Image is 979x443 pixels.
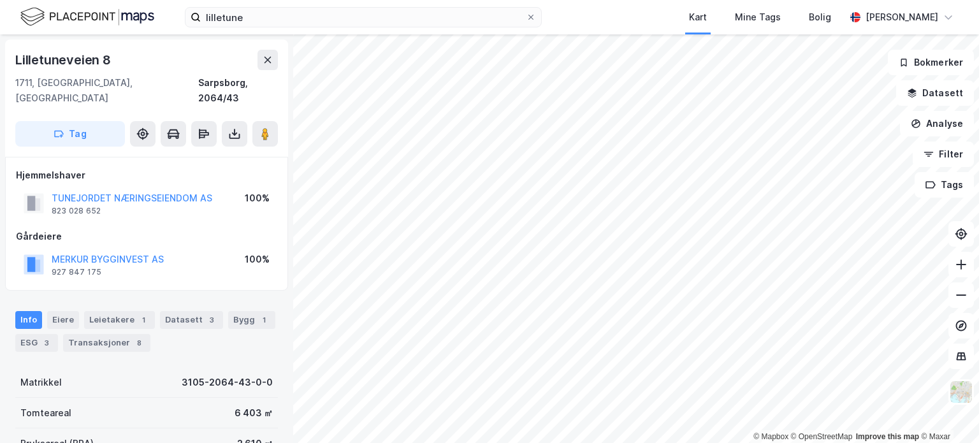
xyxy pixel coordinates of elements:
[228,311,275,329] div: Bygg
[47,311,79,329] div: Eiere
[84,311,155,329] div: Leietakere
[40,337,53,349] div: 3
[257,314,270,326] div: 1
[915,172,974,198] button: Tags
[15,311,42,329] div: Info
[15,121,125,147] button: Tag
[809,10,831,25] div: Bolig
[160,311,223,329] div: Datasett
[900,111,974,136] button: Analyse
[20,375,62,390] div: Matrikkel
[15,50,113,70] div: Lilletuneveien 8
[888,50,974,75] button: Bokmerker
[949,380,973,404] img: Z
[182,375,273,390] div: 3105-2064-43-0-0
[133,337,145,349] div: 8
[896,80,974,106] button: Datasett
[15,334,58,352] div: ESG
[735,10,781,25] div: Mine Tags
[753,432,788,441] a: Mapbox
[205,314,218,326] div: 3
[16,168,277,183] div: Hjemmelshaver
[15,75,198,106] div: 1711, [GEOGRAPHIC_DATA], [GEOGRAPHIC_DATA]
[63,334,150,352] div: Transaksjoner
[20,405,71,421] div: Tomteareal
[16,229,277,244] div: Gårdeiere
[20,6,154,28] img: logo.f888ab2527a4732fd821a326f86c7f29.svg
[52,267,101,277] div: 927 847 175
[245,191,270,206] div: 100%
[245,252,270,267] div: 100%
[201,8,526,27] input: Søk på adresse, matrikkel, gårdeiere, leietakere eller personer
[137,314,150,326] div: 1
[915,382,979,443] iframe: Chat Widget
[913,142,974,167] button: Filter
[791,432,853,441] a: OpenStreetMap
[198,75,278,106] div: Sarpsborg, 2064/43
[866,10,938,25] div: [PERSON_NAME]
[856,432,919,441] a: Improve this map
[689,10,707,25] div: Kart
[235,405,273,421] div: 6 403 ㎡
[52,206,101,216] div: 823 028 652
